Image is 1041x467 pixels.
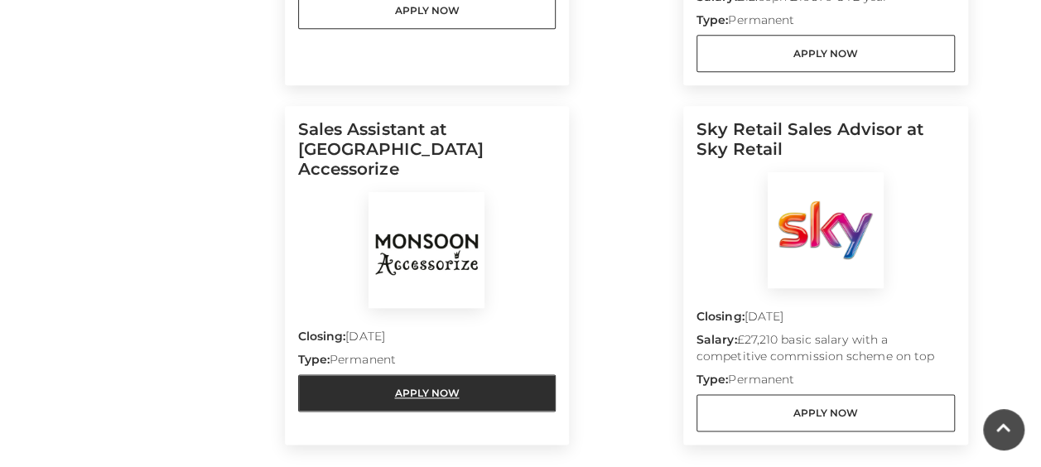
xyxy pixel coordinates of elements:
[696,372,728,387] strong: Type:
[369,192,484,308] img: Monsoon
[696,371,955,394] p: Permanent
[696,331,955,371] p: £27,210 basic salary with a competitive commission scheme on top
[696,394,955,431] a: Apply Now
[768,172,884,288] img: Sky Retail
[696,119,955,172] h5: Sky Retail Sales Advisor at Sky Retail
[696,332,737,347] strong: Salary:
[298,351,557,374] p: Permanent
[298,329,346,344] strong: Closing:
[696,12,728,27] strong: Type:
[298,119,557,192] h5: Sales Assistant at [GEOGRAPHIC_DATA] Accessorize
[298,374,557,412] a: Apply Now
[696,308,955,331] p: [DATE]
[298,328,557,351] p: [DATE]
[696,35,955,72] a: Apply Now
[298,352,330,367] strong: Type:
[696,12,955,35] p: Permanent
[696,309,745,324] strong: Closing:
